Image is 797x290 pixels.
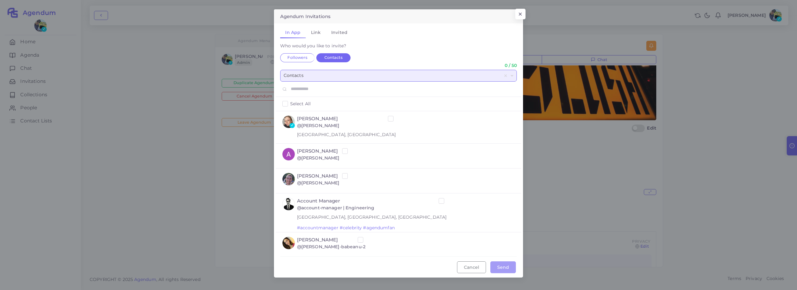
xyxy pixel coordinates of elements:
[290,101,311,107] label: Select All
[297,225,515,231] p: #accountmanager #celebrity #agendumfan
[515,9,526,19] button: Close
[297,198,340,204] h5: Account Manager
[280,43,357,49] label: Who would you like to invite?
[280,62,517,69] p: 0 / 50
[280,27,306,38] a: In App
[490,261,516,273] button: Send
[306,27,326,38] a: Link
[297,173,338,179] h5: [PERSON_NAME]
[326,27,353,38] a: Invited
[287,55,307,60] span: Followers
[297,237,338,243] h5: [PERSON_NAME]
[297,214,447,220] span: [GEOGRAPHIC_DATA], [GEOGRAPHIC_DATA], [GEOGRAPHIC_DATA]
[290,123,295,128] span: ✓
[297,205,342,211] h6: @account-manager
[343,205,344,211] h6: |
[297,116,338,121] h5: [PERSON_NAME]
[297,148,338,154] h5: [PERSON_NAME]
[457,261,486,273] button: Cancel
[297,244,365,250] h6: @[PERSON_NAME]-babeanu-2
[297,155,340,161] h6: @[PERSON_NAME]
[324,55,342,60] span: Contacts
[297,180,340,186] h6: @[PERSON_NAME]
[280,13,331,20] h5: Agendum Invitations
[297,123,340,128] h6: @[PERSON_NAME]
[297,132,396,137] span: [GEOGRAPHIC_DATA], [GEOGRAPHIC_DATA]
[346,205,375,211] h6: Engineering
[502,70,509,81] div: Clear value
